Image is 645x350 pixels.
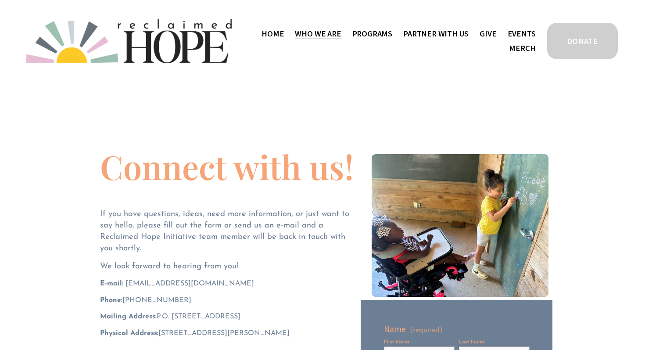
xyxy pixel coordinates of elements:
h1: Connect with us! [100,150,354,183]
a: [EMAIL_ADDRESS][DOMAIN_NAME] [125,280,254,287]
a: Events [508,26,536,41]
span: Name [384,323,406,336]
span: Who We Are [295,27,341,40]
a: Give [480,26,496,41]
span: (required) [410,327,443,334]
div: Last Name [459,339,530,346]
a: folder dropdown [295,26,341,41]
span: If you have questions, ideas, need more information, or just want to say hello, please fill out t... [100,210,352,253]
span: Programs [352,27,393,40]
img: Reclaimed Hope Initiative [26,19,232,63]
a: Merch [509,41,535,55]
strong: E-mail: [100,280,123,287]
div: First Name [384,339,455,346]
a: folder dropdown [403,26,469,41]
strong: Physical Address: [100,330,158,337]
a: DONATE [546,22,619,61]
span: We look forward to hearing from you! [100,262,238,271]
a: Home [262,26,284,41]
span: ‪[PHONE_NUMBER]‬ [100,297,191,304]
span: Partner With Us [403,27,469,40]
span: P.O. [STREET_ADDRESS] [100,313,240,320]
span: [STREET_ADDRESS][PERSON_NAME] [100,330,290,337]
strong: Mailing Address: [100,313,157,320]
strong: Phone: [100,297,122,304]
a: folder dropdown [352,26,393,41]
